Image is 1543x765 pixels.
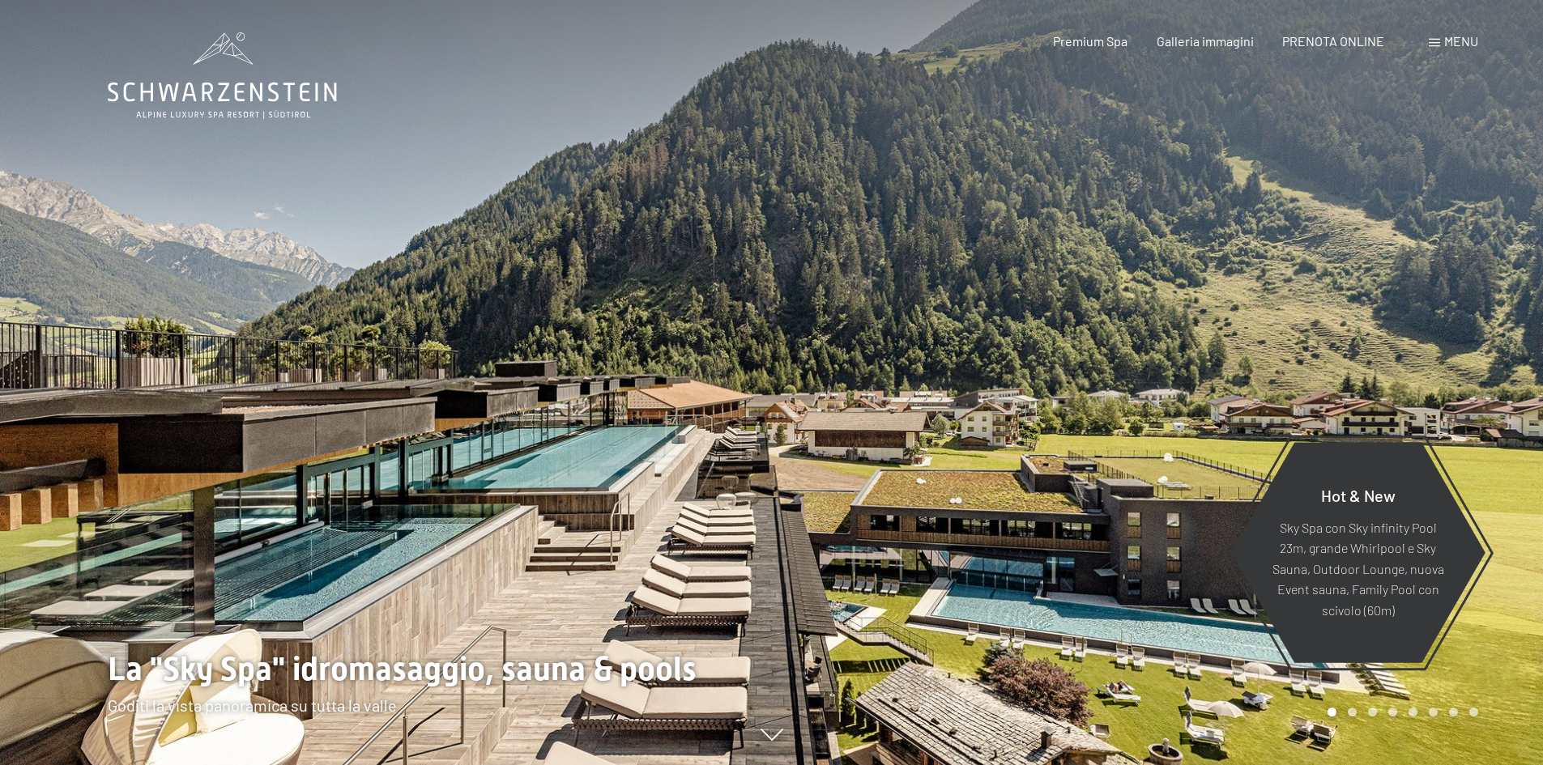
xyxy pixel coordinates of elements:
div: Carousel Page 4 [1388,708,1397,716]
a: Galleria immagini [1157,33,1254,49]
a: Premium Spa [1053,33,1127,49]
div: Carousel Page 6 [1429,708,1438,716]
span: Menu [1444,33,1478,49]
p: Sky Spa con Sky infinity Pool 23m, grande Whirlpool e Sky Sauna, Outdoor Lounge, nuova Event saun... [1270,516,1446,620]
a: PRENOTA ONLINE [1282,33,1384,49]
div: Carousel Page 5 [1409,708,1417,716]
div: Carousel Pagination [1322,708,1478,716]
div: Carousel Page 2 [1348,708,1357,716]
div: Carousel Page 7 [1449,708,1458,716]
div: Carousel Page 3 [1368,708,1377,716]
div: Carousel Page 8 [1469,708,1478,716]
span: Hot & New [1321,485,1396,504]
div: Carousel Page 1 (Current Slide) [1328,708,1336,716]
a: Hot & New Sky Spa con Sky infinity Pool 23m, grande Whirlpool e Sky Sauna, Outdoor Lounge, nuova ... [1230,441,1486,664]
